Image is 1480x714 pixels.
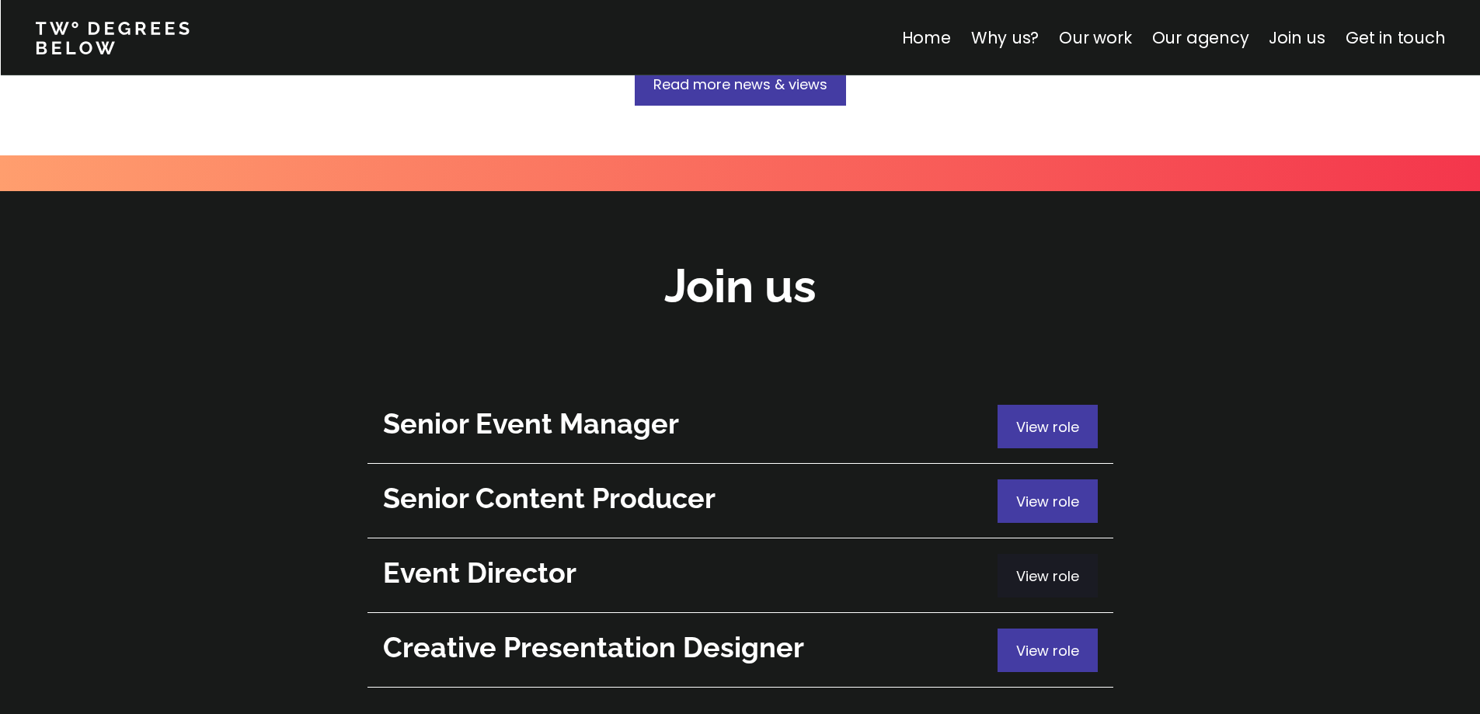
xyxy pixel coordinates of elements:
a: View role [367,389,1113,464]
h2: Senior Content Producer [383,479,990,517]
h2: Join us [664,255,817,318]
h2: Event Director [383,554,990,592]
span: Read more news & views [653,75,827,94]
a: Get in touch [1346,26,1445,49]
h2: Senior Event Manager [383,405,990,443]
a: View role [367,538,1113,613]
span: View role [1016,417,1079,437]
a: View role [367,464,1113,538]
a: Home [901,26,950,49]
a: Our agency [1151,26,1248,49]
h2: Creative Presentation Designer [383,629,990,667]
span: View role [1016,492,1079,511]
span: View role [1016,566,1079,586]
a: View role [367,613,1113,688]
a: Read more news & views [252,62,1228,106]
a: Our work [1059,26,1131,49]
span: View role [1016,641,1079,660]
a: Join us [1269,26,1325,49]
a: Why us? [970,26,1039,49]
